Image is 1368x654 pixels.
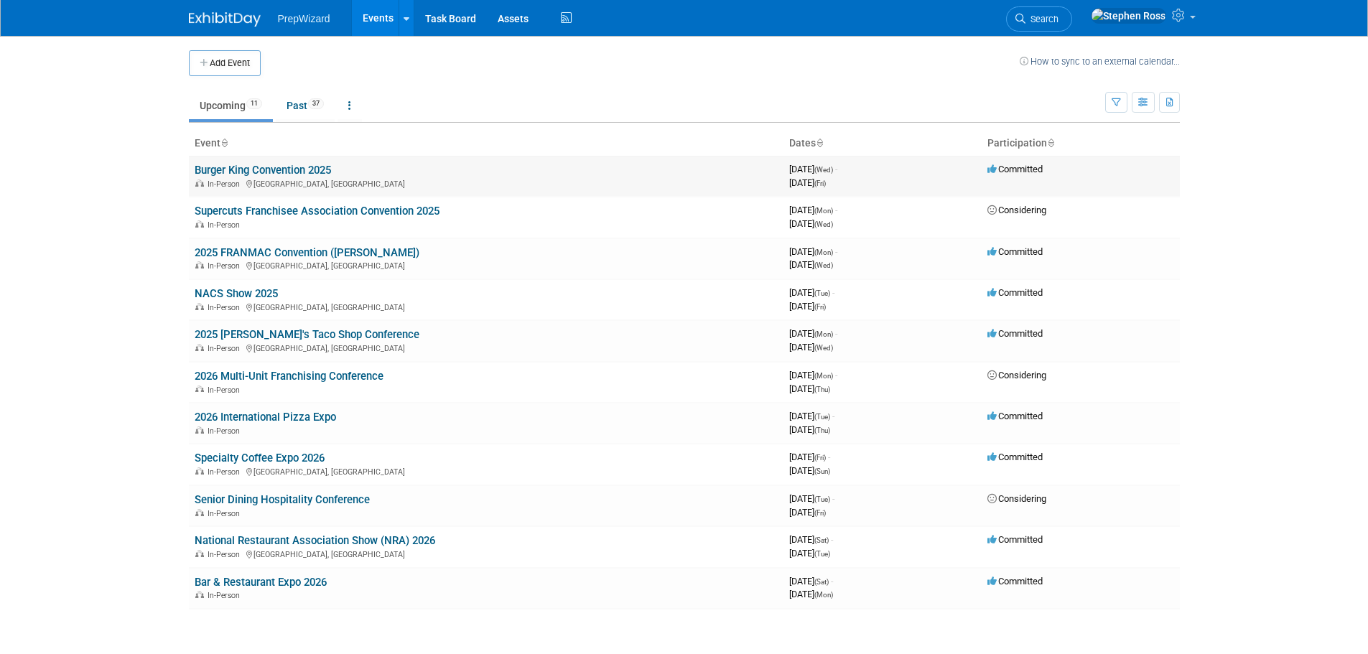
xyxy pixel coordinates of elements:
a: Upcoming11 [189,92,273,119]
span: 11 [246,98,262,109]
span: In-Person [208,220,244,230]
span: In-Person [208,303,244,312]
span: PrepWizard [278,13,330,24]
span: [DATE] [789,534,833,545]
img: In-Person Event [195,344,204,351]
img: In-Person Event [195,467,204,475]
span: In-Person [208,509,244,518]
span: (Fri) [814,179,826,187]
span: 37 [308,98,324,109]
span: Committed [987,287,1043,298]
span: In-Person [208,386,244,395]
span: In-Person [208,426,244,436]
div: [GEOGRAPHIC_DATA], [GEOGRAPHIC_DATA] [195,301,778,312]
a: 2025 FRANMAC Convention ([PERSON_NAME]) [195,246,419,259]
a: 2026 International Pizza Expo [195,411,336,424]
span: In-Person [208,344,244,353]
img: In-Person Event [195,386,204,393]
span: [DATE] [789,424,830,435]
img: In-Person Event [195,550,204,557]
span: - [835,246,837,257]
span: In-Person [208,261,244,271]
span: (Mon) [814,372,833,380]
span: - [835,164,837,174]
span: (Mon) [814,248,833,256]
span: Committed [987,452,1043,462]
span: [DATE] [789,177,826,188]
span: (Fri) [814,454,826,462]
a: Sort by Start Date [816,137,823,149]
span: In-Person [208,179,244,189]
span: In-Person [208,550,244,559]
span: Considering [987,493,1046,504]
span: [DATE] [789,589,833,599]
span: Considering [987,205,1046,215]
span: - [828,452,830,462]
span: [DATE] [789,370,837,380]
a: How to sync to an external calendar... [1020,56,1180,67]
img: In-Person Event [195,303,204,310]
th: Participation [982,131,1180,156]
span: [DATE] [789,452,830,462]
span: (Fri) [814,509,826,517]
span: Search [1025,14,1058,24]
button: Add Event [189,50,261,76]
span: (Mon) [814,207,833,215]
span: In-Person [208,591,244,600]
img: In-Person Event [195,591,204,598]
span: Committed [987,534,1043,545]
span: [DATE] [789,411,834,421]
span: (Wed) [814,166,833,174]
span: - [832,493,834,504]
a: Past37 [276,92,335,119]
span: [DATE] [789,493,834,504]
span: (Tue) [814,413,830,421]
span: Committed [987,328,1043,339]
span: Committed [987,576,1043,587]
div: [GEOGRAPHIC_DATA], [GEOGRAPHIC_DATA] [195,259,778,271]
a: Burger King Convention 2025 [195,164,331,177]
span: [DATE] [789,205,837,215]
span: (Sat) [814,536,829,544]
span: [DATE] [789,218,833,229]
img: ExhibitDay [189,12,261,27]
span: [DATE] [789,164,837,174]
a: 2025 [PERSON_NAME]'s Taco Shop Conference [195,328,419,341]
a: Search [1006,6,1072,32]
span: (Thu) [814,386,830,393]
span: - [832,411,834,421]
span: Committed [987,411,1043,421]
a: Bar & Restaurant Expo 2026 [195,576,327,589]
span: [DATE] [789,383,830,394]
img: In-Person Event [195,426,204,434]
span: [DATE] [789,465,830,476]
span: Committed [987,164,1043,174]
a: Sort by Participation Type [1047,137,1054,149]
span: [DATE] [789,548,830,559]
span: (Sun) [814,467,830,475]
img: In-Person Event [195,179,204,187]
span: [DATE] [789,301,826,312]
span: (Tue) [814,289,830,297]
span: (Thu) [814,426,830,434]
span: (Fri) [814,303,826,311]
div: [GEOGRAPHIC_DATA], [GEOGRAPHIC_DATA] [195,177,778,189]
span: [DATE] [789,287,834,298]
span: In-Person [208,467,244,477]
img: Stephen Ross [1091,8,1166,24]
span: - [835,370,837,380]
img: In-Person Event [195,509,204,516]
span: (Wed) [814,344,833,352]
span: (Mon) [814,330,833,338]
span: Committed [987,246,1043,257]
a: Senior Dining Hospitality Conference [195,493,370,506]
th: Dates [783,131,982,156]
span: (Sat) [814,578,829,586]
div: [GEOGRAPHIC_DATA], [GEOGRAPHIC_DATA] [195,342,778,353]
span: [DATE] [789,328,837,339]
span: - [835,205,837,215]
span: [DATE] [789,246,837,257]
span: [DATE] [789,342,833,352]
span: [DATE] [789,507,826,518]
span: - [835,328,837,339]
